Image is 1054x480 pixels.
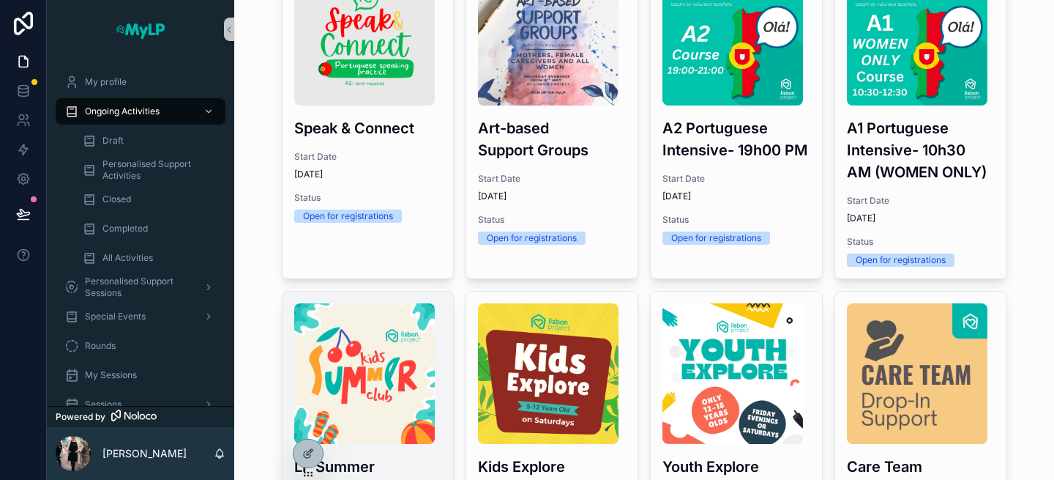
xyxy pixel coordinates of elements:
a: My profile [56,69,225,95]
a: Powered by [47,406,234,427]
a: Special Events [56,303,225,330]
h3: Speak & Connect [294,117,442,139]
a: Rounds [56,333,225,359]
span: Status [847,236,995,248]
a: All Activities [73,245,225,271]
span: [DATE] [478,191,626,202]
img: MyLP-(3).png [294,303,435,444]
img: MyLP-Youth-Explore.png [662,303,803,444]
div: Open for registrations [303,210,393,223]
span: [DATE] [847,213,995,224]
div: Open for registrations [856,254,946,267]
span: Start Date [478,173,626,185]
div: Open for registrations [487,232,577,245]
h3: A1 Portuguese Intensive- 10h30 AM (WOMEN ONLY) [847,117,995,183]
span: My Sessions [85,369,137,381]
h3: Youth Explore [662,456,810,478]
a: Completed [73,215,225,242]
span: All Activities [102,252,153,264]
span: Completed [102,223,148,235]
div: scrollable content [47,59,234,406]
span: Rounds [85,340,116,352]
a: Personalised Support Sessions [56,274,225,300]
span: Ongoing Activities [85,106,160,117]
span: Sessions [85,399,122,410]
span: [DATE] [662,191,810,202]
h3: A2 Portuguese Intensive- 19h00 PM [662,117,810,161]
span: Closed [102,193,131,205]
span: Status [294,192,442,204]
span: Start Date [662,173,810,185]
span: My profile [85,76,127,88]
span: Start Date [294,151,442,163]
span: Status [662,214,810,226]
span: Personalised Support Activities [102,158,211,182]
span: Powered by [56,411,105,423]
a: My Sessions [56,362,225,388]
span: Personalised Support Sessions [85,276,192,299]
span: Draft [102,135,124,147]
h3: Kids Explore [478,456,626,478]
span: Special Events [85,311,146,322]
img: CARE.jpg [847,303,987,444]
span: Start Date [847,195,995,207]
div: Open for registrations [671,232,761,245]
a: Personalised Support Activities [73,157,225,183]
span: [DATE] [294,169,442,180]
a: Draft [73,128,225,154]
a: Closed [73,186,225,213]
a: Sessions [56,391,225,418]
p: [PERSON_NAME] [102,446,187,461]
span: Status [478,214,626,226]
img: MyLP-Kids-Explore.png [478,303,618,444]
h3: Art-based Support Groups [478,117,626,161]
img: App logo [115,18,166,41]
a: Ongoing Activities [56,98,225,125]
